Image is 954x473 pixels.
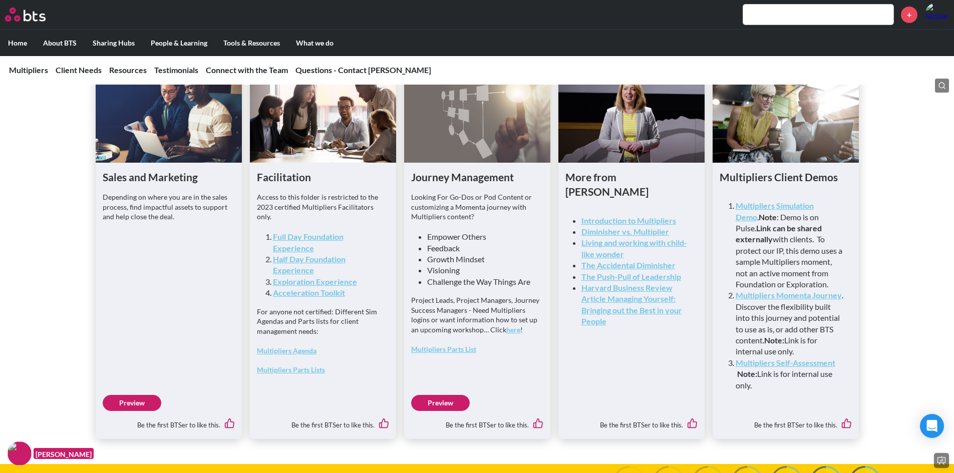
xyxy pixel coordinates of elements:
[5,8,46,22] img: BTS Logo
[8,441,32,465] img: F
[257,346,316,355] a: Multipliers Agenda
[427,231,535,242] li: Empower Others
[273,232,344,252] a: Full Day Foundation Experience
[257,192,389,222] p: Access to this folder is restricted to the 2023 certified Multipliers Facilitators only.
[581,260,676,270] a: The Accidental Diminisher
[581,283,682,326] a: Harvard Business Review Article Managing Yourself: Bringing out the Best in your People
[427,265,535,276] li: Visioning
[565,170,698,199] h1: More from [PERSON_NAME]
[109,65,147,75] a: Resources
[273,254,346,275] a: Half Day Foundation Experience
[581,272,681,281] a: The Push-Pull of Leadership
[565,411,698,432] div: Be the first BTSer to like this.
[581,227,669,236] a: Diminisher vs. Multiplier
[103,411,235,432] div: Be the first BTSer to like this.
[85,30,143,56] label: Sharing Hubs
[581,216,676,225] a: Introduction to Multipliers
[411,411,543,432] div: Be the first BTSer to like this.
[759,212,777,222] strong: Note
[720,411,852,432] div: Be the first BTSer to like this.
[257,365,325,374] a: Multipliers Parts Lists
[506,325,520,334] a: here
[920,414,944,438] div: Open Intercom Messenger
[925,3,949,27] a: Profile
[427,254,535,265] li: Growth Mindset
[736,290,844,357] li: . Discover the flexibility built into this journey and potential to use as is, or add other BTS c...
[427,243,535,254] li: Feedback
[103,395,161,411] a: Preview
[288,30,342,56] label: What we do
[56,65,102,75] a: Client Needs
[9,65,48,75] a: Multipliers
[736,201,814,221] a: Multipliers Simulation Demo
[736,223,822,244] strong: Link can be shared externally
[154,65,198,75] a: Testimonials
[411,170,543,184] h1: Journey Management
[273,288,345,297] a: Acceleration Toolkit
[736,290,842,300] a: Multipliers Momenta Journey
[35,30,85,56] label: About BTS
[427,276,535,287] li: Challenge the Way Things Are
[257,411,389,432] div: Be the first BTSer to like this.
[925,3,949,27] img: Nicole Gams
[103,170,235,184] h1: Sales and Marketing
[295,65,431,75] a: Questions - Contact [PERSON_NAME]
[206,65,288,75] a: Connect with the Team
[901,7,917,23] a: +
[411,395,470,411] a: Preview
[411,345,476,353] a: Multipliers Parts List
[411,192,543,222] p: Looking For Go-Dos or Pod Content or customizing a Momenta journey with Multipliers content?
[736,200,844,290] li: . : Demo is on Pulse. with clients. To protect our IP, this demo uses a sample Multipliers moment...
[737,369,757,378] strong: Note:
[143,30,215,56] label: People & Learning
[764,335,784,345] strong: Note:
[215,30,288,56] label: Tools & Resources
[34,448,94,459] figcaption: [PERSON_NAME]
[103,192,235,222] p: Depending on where you are in the sales process, find impactful assets to support and help close ...
[273,277,357,286] a: Exploration Experience
[736,357,844,391] li: Link is for internal use only.
[720,170,852,184] h1: Multipliers Client Demos
[257,307,389,336] p: For anyone not certified: Different Sim Agendas and Parts lists for client management needs:
[411,295,543,334] p: Project Leads, Project Managers, Journey Success Managers - Need Multipliers logins or want infor...
[257,170,389,184] h1: Facilitation
[581,238,687,258] a: Living and working with child-like wonder
[5,8,64,22] a: Go home
[736,358,835,367] a: Multipliers Self-Assessment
